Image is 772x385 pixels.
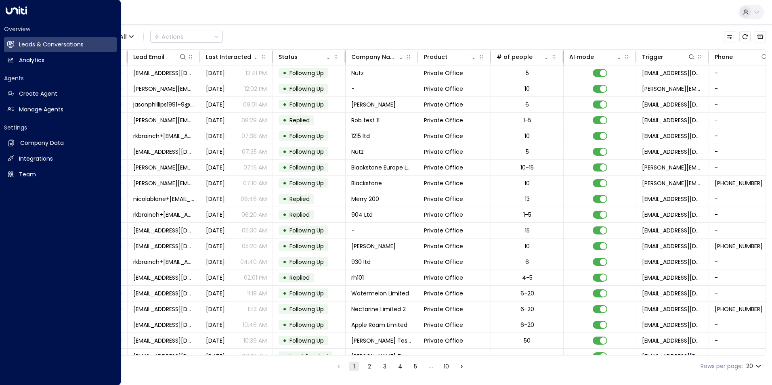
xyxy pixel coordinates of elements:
[206,258,225,266] span: Sep 05, 2025
[424,226,463,234] span: Private Office
[206,132,225,140] span: Sep 05, 2025
[133,52,187,62] div: Lead Email
[206,85,225,93] span: Sep 05, 2025
[351,211,373,219] span: 904 Ltd
[289,132,324,140] span: Following Up
[395,362,405,371] button: Go to page 4
[289,258,324,266] span: Following Up
[206,148,225,156] span: Sep 05, 2025
[523,211,531,219] div: 1-5
[4,102,117,117] a: Manage Agents
[351,179,382,187] span: Blackstone
[349,362,359,371] button: page 1
[351,352,412,360] span: Rocio Eva Test 14
[642,274,703,282] span: rayan.habbab@gmail.com
[283,349,287,363] div: •
[715,305,763,313] span: +4474071181234
[289,337,324,345] span: Following Up
[524,337,531,345] div: 50
[642,226,703,234] span: alex.clark351@gmail.com
[524,179,530,187] div: 10
[283,129,287,143] div: •
[243,163,267,172] p: 07:15 AM
[283,113,287,127] div: •
[424,85,463,93] span: Private Office
[642,132,703,140] span: noreply@theofficegroup.com
[283,224,287,237] div: •
[351,52,397,62] div: Company Name
[715,52,768,62] div: Phone
[642,52,696,62] div: Trigger
[424,274,463,282] span: Private Office
[424,258,463,266] span: Private Office
[351,132,370,140] span: 1215 ltd
[289,226,324,234] span: Following Up
[4,37,117,52] a: Leads & Conversations
[755,31,766,42] button: Archived Leads
[283,239,287,253] div: •
[424,116,463,124] span: Private Office
[283,318,287,332] div: •
[283,161,287,174] div: •
[520,163,534,172] div: 10-15
[642,242,703,250] span: charlilucy@aol.com
[701,362,743,370] label: Rows per page:
[351,305,406,313] span: Nectarine Limited 2
[248,305,267,313] p: 11:13 AM
[351,337,412,345] span: Rocio Eva Test 14
[380,362,390,371] button: Go to page 3
[206,211,225,219] span: Sep 05, 2025
[283,82,287,96] div: •
[424,69,463,77] span: Private Office
[4,167,117,182] a: Team
[283,145,287,159] div: •
[241,211,267,219] p: 06:20 AM
[206,352,225,360] span: Sep 02, 2025
[526,148,529,156] div: 5
[283,66,287,80] div: •
[247,289,267,297] p: 11:19 AM
[642,148,703,156] span: aoiblank@icloud.com
[19,90,57,98] h2: Create Agent
[289,85,324,93] span: Following Up
[283,271,287,285] div: •
[642,321,703,329] span: noreply@theofficegroup.com
[133,305,194,313] span: teganellis00+8@gmail.com
[351,195,379,203] span: Merry 200
[642,337,703,345] span: noreply@theofficegroup.com
[289,274,310,282] span: Replied
[525,195,530,203] div: 13
[351,148,364,156] span: Nutz
[283,176,287,190] div: •
[240,258,267,266] p: 04:40 AM
[424,321,463,329] span: Private Office
[289,305,324,313] span: Following Up
[289,163,324,172] span: Following Up
[133,163,194,172] span: laurent.machenaud@blackstone.com
[424,305,463,313] span: Private Office
[715,242,763,250] span: +447949494949
[283,98,287,111] div: •
[289,179,324,187] span: Following Up
[424,289,463,297] span: Private Office
[283,255,287,269] div: •
[569,52,623,62] div: AI mode
[242,148,267,156] p: 07:35 AM
[206,274,225,282] span: Sep 04, 2025
[424,337,463,345] span: Private Office
[411,362,420,371] button: Go to page 5
[206,195,225,203] span: Sep 05, 2025
[642,352,703,360] span: noreply@theofficegroup.com
[365,362,374,371] button: Go to page 2
[133,52,164,62] div: Lead Email
[642,305,703,313] span: noreply@theofficegroup.com
[243,337,267,345] p: 10:39 AM
[334,361,467,371] nav: pagination navigation
[133,258,194,266] span: rkbrainch+930@live.co.uk
[245,69,267,77] p: 12:41 PM
[206,289,225,297] span: Sep 04, 2025
[19,105,63,114] h2: Manage Agents
[289,289,324,297] span: Following Up
[524,242,530,250] div: 10
[522,274,533,282] div: 4-5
